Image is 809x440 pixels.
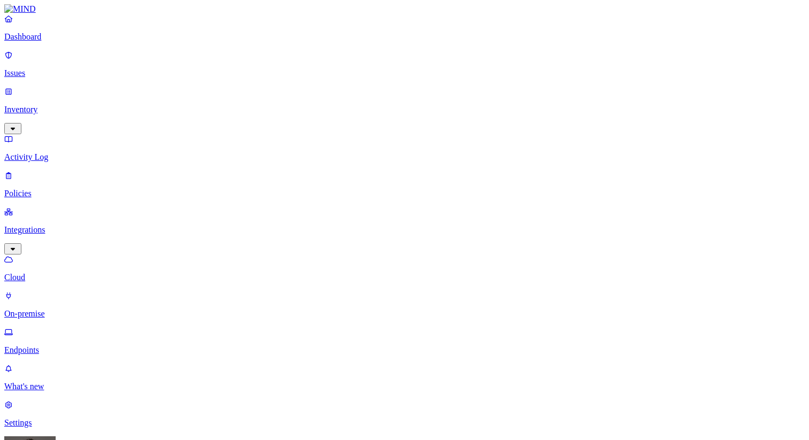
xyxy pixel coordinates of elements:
p: What's new [4,382,805,391]
p: Integrations [4,225,805,235]
a: Policies [4,171,805,198]
a: MIND [4,4,805,14]
p: Dashboard [4,32,805,42]
a: Endpoints [4,327,805,355]
a: Settings [4,400,805,428]
a: Cloud [4,254,805,282]
a: What's new [4,364,805,391]
a: Inventory [4,87,805,133]
p: Endpoints [4,345,805,355]
p: Issues [4,68,805,78]
a: Integrations [4,207,805,253]
a: On-premise [4,291,805,319]
p: Policies [4,189,805,198]
a: Dashboard [4,14,805,42]
p: On-premise [4,309,805,319]
p: Cloud [4,273,805,282]
a: Issues [4,50,805,78]
img: MIND [4,4,36,14]
a: Activity Log [4,134,805,162]
p: Inventory [4,105,805,114]
p: Settings [4,418,805,428]
p: Activity Log [4,152,805,162]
